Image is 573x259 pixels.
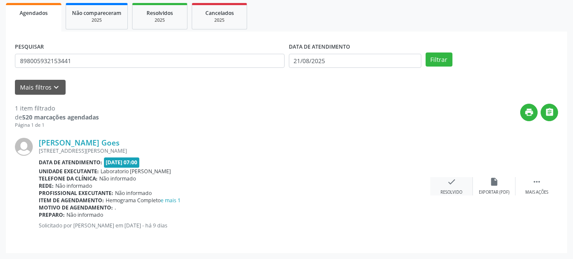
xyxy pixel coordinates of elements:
[22,113,99,121] strong: 520 marcações agendadas
[99,175,136,182] span: Não informado
[66,211,103,218] span: Não informado
[72,17,121,23] div: 2025
[138,17,181,23] div: 2025
[39,211,65,218] b: Preparo:
[447,177,456,186] i: check
[532,177,541,186] i: 
[39,222,430,229] p: Solicitado por [PERSON_NAME] em [DATE] - há 9 dias
[198,17,241,23] div: 2025
[104,157,140,167] span: [DATE] 07:00
[115,204,116,211] span: .
[541,104,558,121] button: 
[20,9,48,17] span: Agendados
[489,177,499,186] i: insert_drive_file
[15,80,66,95] button: Mais filtroskeyboard_arrow_down
[161,197,181,204] a: e mais 1
[15,104,99,113] div: 1 item filtrado
[289,54,421,68] input: Selecione um intervalo
[205,9,234,17] span: Cancelados
[15,41,44,54] label: PESQUISAR
[15,138,33,156] img: img
[101,168,171,175] span: Laboratorio [PERSON_NAME]
[441,189,462,195] div: Resolvido
[524,108,534,117] i: print
[15,54,285,68] input: Nome, CNS
[39,182,54,189] b: Rede:
[545,108,554,117] i: 
[115,189,152,197] span: Não informado
[525,189,548,195] div: Mais ações
[426,52,452,67] button: Filtrar
[39,159,102,166] b: Data de atendimento:
[39,147,430,154] div: [STREET_ADDRESS][PERSON_NAME]
[55,182,92,189] span: Não informado
[39,204,113,211] b: Motivo de agendamento:
[39,138,120,147] a: [PERSON_NAME] Goes
[15,122,99,129] div: Página 1 de 1
[39,189,113,197] b: Profissional executante:
[147,9,173,17] span: Resolvidos
[15,113,99,122] div: de
[52,83,61,92] i: keyboard_arrow_down
[72,9,121,17] span: Não compareceram
[479,189,510,195] div: Exportar (PDF)
[289,41,350,54] label: DATA DE ATENDIMENTO
[39,197,104,204] b: Item de agendamento:
[520,104,538,121] button: print
[39,175,98,182] b: Telefone da clínica:
[39,168,99,175] b: Unidade executante:
[106,197,181,204] span: Hemograma Completo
